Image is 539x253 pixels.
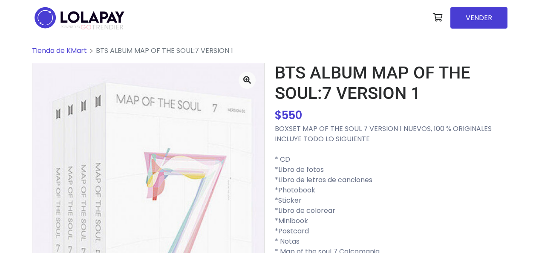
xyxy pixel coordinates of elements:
[282,108,302,123] span: 550
[275,63,507,104] h1: BTS ALBUM MAP OF THE SOUL:7 VERSION 1
[32,4,127,31] img: logo
[32,46,87,55] a: Tienda de KMart
[61,23,124,31] span: TRENDIER
[275,107,507,124] div: $
[96,46,233,55] span: BTS ALBUM MAP OF THE SOUL:7 VERSION 1
[450,7,507,29] a: VENDER
[61,25,81,29] span: POWERED BY
[32,46,507,63] nav: breadcrumb
[81,22,92,32] span: GO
